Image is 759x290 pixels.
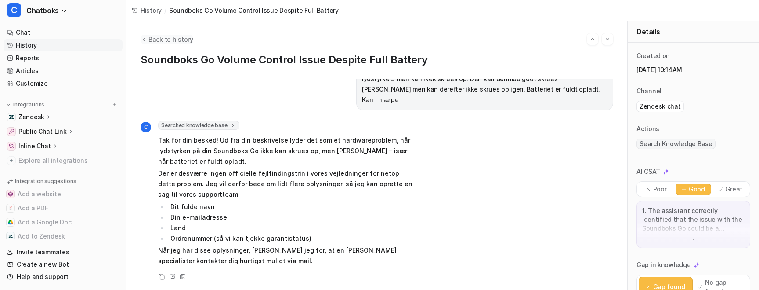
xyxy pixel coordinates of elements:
p: AI CSAT [636,167,660,176]
img: down-arrow [690,236,697,242]
p: Integration suggestions [15,177,76,185]
p: Channel [636,87,661,95]
img: Add a PDF [8,206,13,211]
p: Inline Chat [18,142,51,151]
p: Tak for din besked! Ud fra din beskrivelse lyder det som et hardwareproblem, når lydstyrken på di... [158,135,415,167]
p: Created on [636,51,670,60]
a: Invite teammates [4,246,123,258]
p: [DATE] 10:14AM [636,66,750,74]
button: Go to previous session [587,33,598,45]
li: Ordrenummer (så vi kan tjekke garantistatus) [168,233,415,244]
span: Chatboks [26,4,59,17]
img: Add a website [8,191,13,197]
img: Previous session [589,35,596,43]
span: Searched knowledge base [158,121,239,130]
p: Zendesk chat [640,102,681,111]
a: Help and support [4,271,123,283]
img: Public Chat Link [9,129,14,134]
p: Great [726,185,743,194]
p: Når jeg har disse oplysninger, [PERSON_NAME] jeg for, at en [PERSON_NAME] specialister kontakter ... [158,245,415,266]
img: menu_add.svg [112,102,118,108]
p: Gap in knowledge [636,261,691,269]
img: expand menu [5,102,11,108]
button: Add a websiteAdd a website [4,187,123,201]
img: Add a Google Doc [8,220,13,225]
p: Integrations [13,101,44,108]
button: Add a PDFAdd a PDF [4,201,123,215]
span: Soundboks Go Volume Control Issue Despite Full Battery [169,6,339,15]
a: Create a new Bot [4,258,123,271]
span: Search Knowledge Base [636,139,716,149]
button: Add to ZendeskAdd to Zendesk [4,229,123,243]
button: Add a Google DocAdd a Google Doc [4,215,123,229]
a: Reports [4,52,123,64]
p: Der er desværre ingen officielle fejlfindingstrin i vores vejledninger for netop dette problem. J... [158,168,415,200]
span: History [141,6,162,15]
span: Explore all integrations [18,154,119,168]
a: Chat [4,26,123,39]
span: C [141,122,151,132]
p: Poor [653,185,667,194]
a: Customize [4,77,123,90]
img: Inline Chat [9,143,14,149]
p: Zendesk [18,113,44,121]
a: History [4,39,123,51]
a: Explore all integrations [4,154,123,167]
img: Add to Zendesk [8,234,13,239]
li: Din e-mailadresse [168,212,415,223]
img: explore all integrations [7,156,16,165]
img: Zendesk [9,114,14,120]
button: Go to next session [602,33,613,45]
li: Land [168,223,415,233]
span: C [7,3,21,17]
button: Back to history [141,35,193,44]
p: Public Chat Link [18,127,67,136]
p: 1. The assistant correctly identified that the issue with the Soundboks Go could be a hardware pr... [642,206,745,233]
div: Details [628,21,759,43]
button: Integrations [4,100,47,109]
span: / [164,6,166,15]
img: Next session [604,35,611,43]
p: Good [689,185,705,194]
li: Dit fulde navn [168,202,415,212]
p: Actions [636,125,659,133]
a: History [132,6,162,15]
span: Back to history [148,35,193,44]
a: Articles [4,65,123,77]
p: Min soundboks go virker ikke ordentligt. Når mand tænder den starter den på lydstyrke 3 men kan i... [362,63,607,105]
h1: Soundboks Go Volume Control Issue Despite Full Battery [141,54,613,66]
